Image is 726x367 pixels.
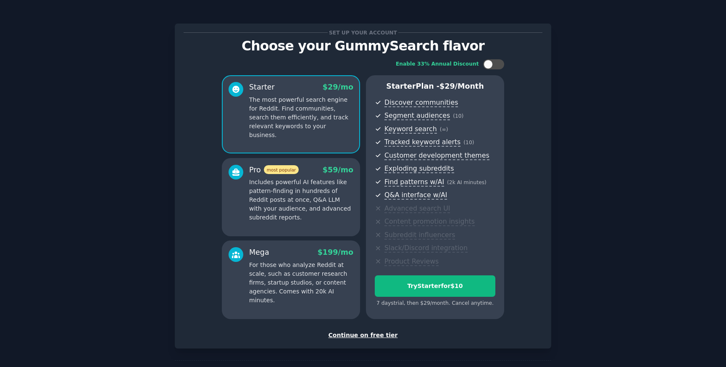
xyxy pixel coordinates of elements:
[375,282,495,290] div: Try Starter for $10
[384,151,489,160] span: Customer development themes
[249,178,353,222] p: Includes powerful AI features like pattern-finding in hundreds of Reddit posts at once, Q&A LLM w...
[384,111,450,120] span: Segment audiences
[328,28,399,37] span: Set up your account
[249,82,275,92] div: Starter
[463,140,474,145] span: ( 10 )
[249,261,353,305] p: For those who analyze Reddit at scale, such as customer research firms, startup studios, or conte...
[249,165,299,175] div: Pro
[384,191,447,200] span: Q&A interface w/AI
[375,81,495,92] p: Starter Plan -
[249,247,269,258] div: Mega
[375,300,495,307] div: 7 days trial, then $ 29 /month . Cancel anytime.
[384,244,468,253] span: Slack/Discord integration
[384,217,475,226] span: Content promotion insights
[384,164,454,173] span: Exploding subreddits
[384,98,458,107] span: Discover communities
[184,39,542,53] p: Choose your GummySearch flavor
[384,204,450,213] span: Advanced search UI
[375,275,495,297] button: TryStarterfor$10
[264,165,299,174] span: most popular
[447,180,487,185] span: ( 2k AI minutes )
[384,257,439,266] span: Product Reviews
[184,331,542,340] div: Continue on free tier
[396,61,479,68] div: Enable 33% Annual Discount
[384,231,455,240] span: Subreddit influencers
[318,248,353,256] span: $ 199 /mo
[439,82,484,90] span: $ 29 /month
[440,127,448,132] span: ( ∞ )
[384,138,460,147] span: Tracked keyword alerts
[384,178,444,187] span: Find patterns w/AI
[453,113,463,119] span: ( 10 )
[323,166,353,174] span: $ 59 /mo
[249,95,353,140] p: The most powerful search engine for Reddit. Find communities, search them efficiently, and track ...
[323,83,353,91] span: $ 29 /mo
[384,125,437,134] span: Keyword search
